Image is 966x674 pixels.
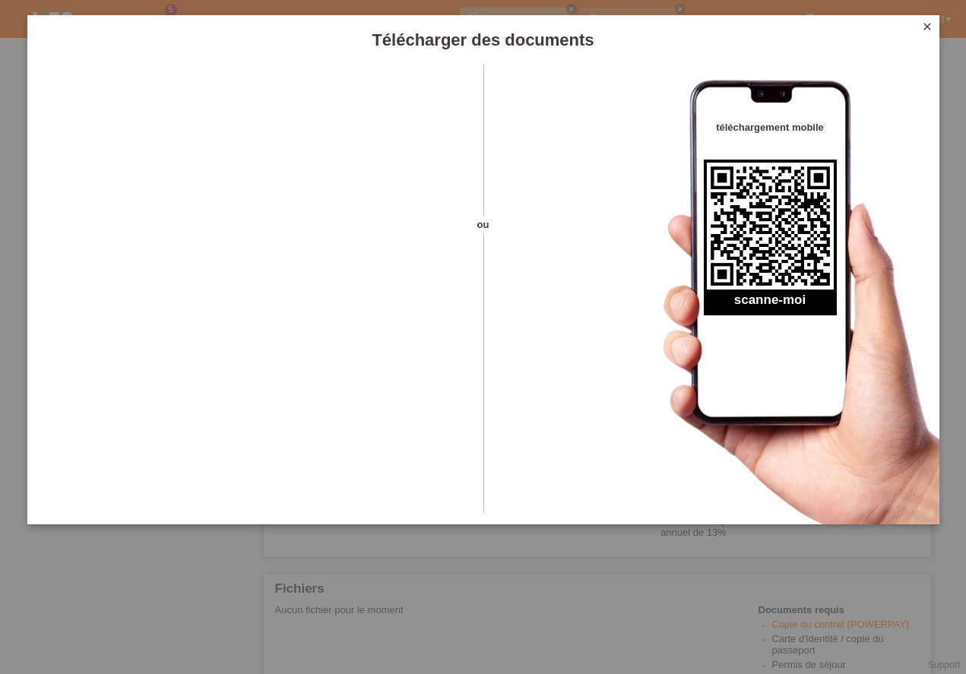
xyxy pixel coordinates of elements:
h4: téléchargement mobile [704,122,837,133]
h2: scanne-moi [704,293,837,315]
i: close [921,21,933,33]
iframe: Upload [50,103,457,483]
a: close [917,19,937,36]
h1: Télécharger des documents [27,30,939,49]
span: ou [457,217,510,233]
